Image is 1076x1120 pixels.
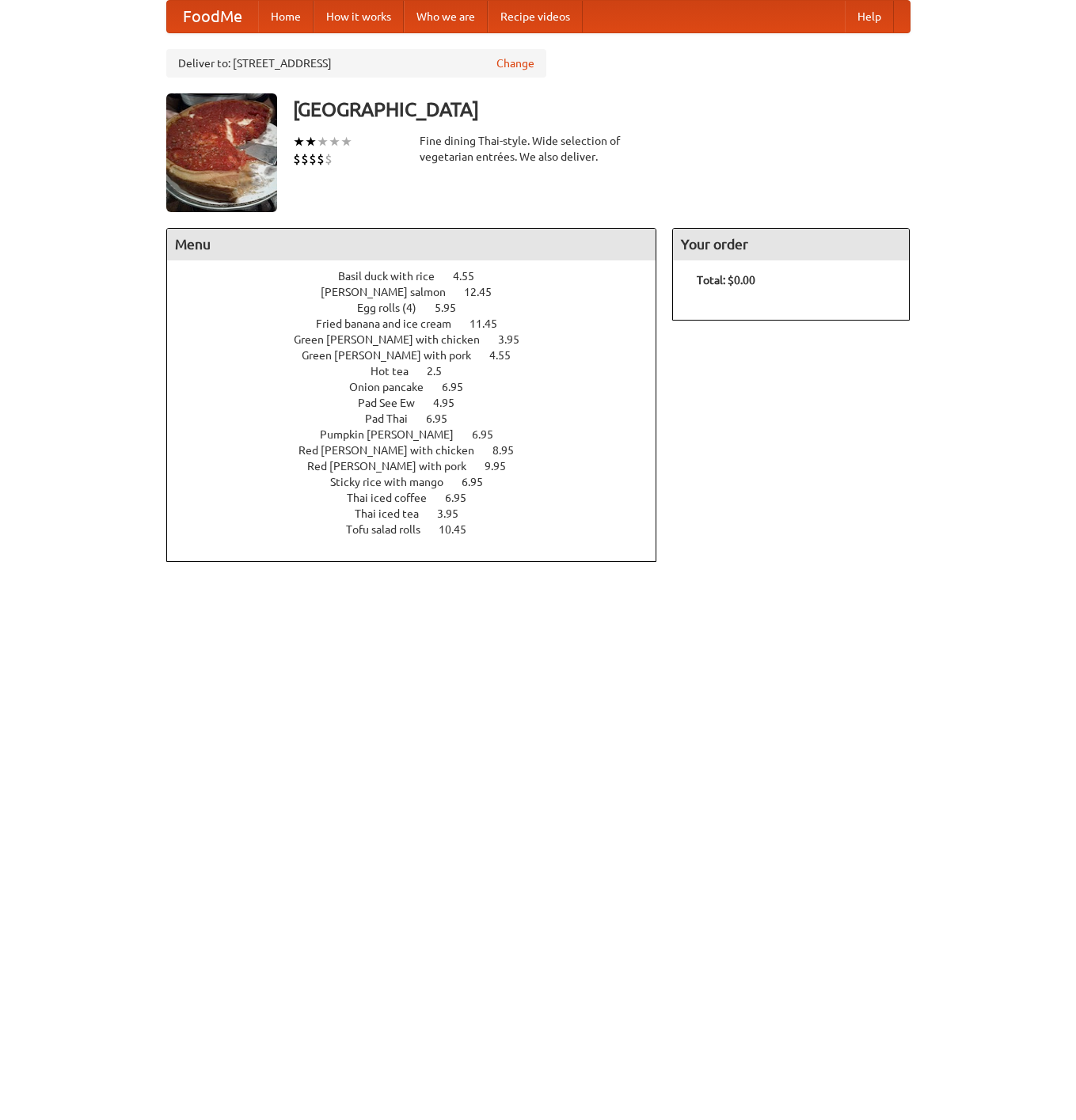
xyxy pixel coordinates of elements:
[301,150,309,168] li: $
[314,1,404,32] a: How it works
[320,428,523,441] a: Pumpkin [PERSON_NAME] 6.95
[355,507,488,520] a: Thai iced tea 3.95
[340,133,352,150] li: ★
[365,412,477,425] a: Pad Thai 6.95
[442,381,479,393] span: 6.95
[293,93,911,125] h3: [GEOGRAPHIC_DATA]
[166,49,546,78] div: Deliver to: [STREET_ADDRESS]
[439,523,482,536] span: 10.45
[697,274,755,287] b: Total: $0.00
[426,412,463,425] span: 6.95
[357,302,485,314] a: Egg rolls (4) 5.95
[492,444,530,457] span: 8.95
[485,460,522,473] span: 9.95
[302,349,487,362] span: Green [PERSON_NAME] with pork
[321,286,521,298] a: [PERSON_NAME] salmon 12.45
[302,349,540,362] a: Green [PERSON_NAME] with pork 4.55
[464,286,508,298] span: 12.45
[317,133,329,150] li: ★
[845,1,894,32] a: Help
[472,428,509,441] span: 6.95
[294,333,496,346] span: Green [PERSON_NAME] with chicken
[437,507,474,520] span: 3.95
[167,1,258,32] a: FoodMe
[298,444,490,457] span: Red [PERSON_NAME] with chicken
[470,317,513,330] span: 11.45
[371,365,424,378] span: Hot tea
[365,412,424,425] span: Pad Thai
[307,460,535,473] a: Red [PERSON_NAME] with pork 9.95
[349,381,439,393] span: Onion pancake
[167,229,656,260] h4: Menu
[427,365,458,378] span: 2.5
[445,492,482,504] span: 6.95
[317,150,325,168] li: $
[294,333,549,346] a: Green [PERSON_NAME] with chicken 3.95
[347,492,496,504] a: Thai iced coffee 6.95
[355,507,435,520] span: Thai iced tea
[330,476,459,488] span: Sticky rice with mango
[488,1,583,32] a: Recipe videos
[166,93,277,212] img: angular.jpg
[357,302,432,314] span: Egg rolls (4)
[338,270,504,283] a: Basil duck with rice 4.55
[330,476,512,488] a: Sticky rice with mango 6.95
[498,333,535,346] span: 3.95
[404,1,488,32] a: Who we are
[307,460,482,473] span: Red [PERSON_NAME] with pork
[435,302,472,314] span: 5.95
[316,317,527,330] a: Fried banana and ice cream 11.45
[293,150,301,168] li: $
[305,133,317,150] li: ★
[347,492,443,504] span: Thai iced coffee
[358,397,484,409] a: Pad See Ew 4.95
[371,365,471,378] a: Hot tea 2.5
[346,523,496,536] a: Tofu salad rolls 10.45
[346,523,436,536] span: Tofu salad rolls
[325,150,333,168] li: $
[338,270,451,283] span: Basil duck with rice
[489,349,527,362] span: 4.55
[453,270,490,283] span: 4.55
[321,286,462,298] span: [PERSON_NAME] salmon
[496,55,534,71] a: Change
[433,397,470,409] span: 4.95
[258,1,314,32] a: Home
[358,397,431,409] span: Pad See Ew
[320,428,470,441] span: Pumpkin [PERSON_NAME]
[349,381,492,393] a: Onion pancake 6.95
[293,133,305,150] li: ★
[462,476,499,488] span: 6.95
[673,229,909,260] h4: Your order
[316,317,467,330] span: Fried banana and ice cream
[329,133,340,150] li: ★
[298,444,543,457] a: Red [PERSON_NAME] with chicken 8.95
[420,133,657,165] div: Fine dining Thai-style. Wide selection of vegetarian entrées. We also deliver.
[309,150,317,168] li: $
